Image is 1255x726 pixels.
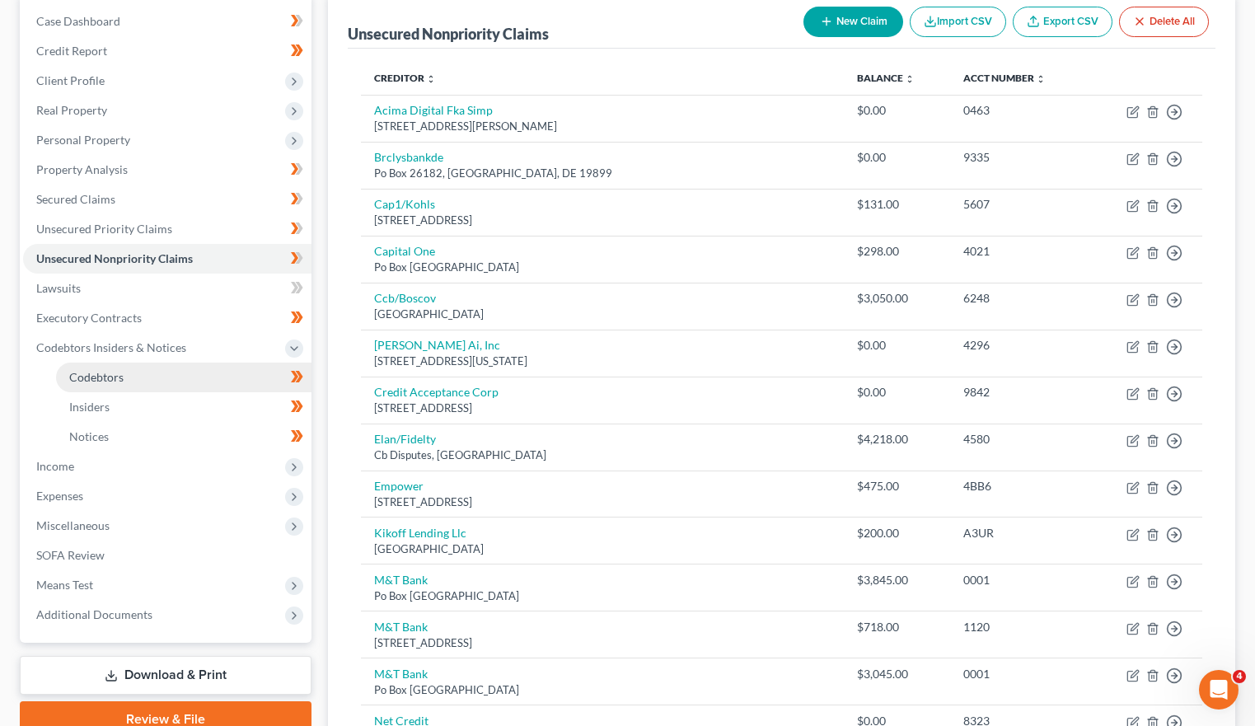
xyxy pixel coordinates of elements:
div: $3,045.00 [857,666,938,682]
a: Empower [374,479,424,493]
div: 0463 [963,102,1075,119]
div: $4,218.00 [857,431,938,447]
div: $131.00 [857,196,938,213]
div: 4BB6 [963,478,1075,494]
div: Po Box 26182, [GEOGRAPHIC_DATA], DE 19899 [374,166,831,181]
div: 9335 [963,149,1075,166]
span: Unsecured Priority Claims [36,222,172,236]
span: Executory Contracts [36,311,142,325]
span: Expenses [36,489,83,503]
span: Notices [69,429,109,443]
div: $718.00 [857,619,938,635]
span: Codebtors Insiders & Notices [36,340,186,354]
div: Po Box [GEOGRAPHIC_DATA] [374,260,831,275]
div: $0.00 [857,102,938,119]
div: [STREET_ADDRESS] [374,213,831,228]
div: 0001 [963,666,1075,682]
a: Unsecured Nonpriority Claims [23,244,311,274]
div: $3,845.00 [857,572,938,588]
span: Codebtors [69,370,124,384]
div: $0.00 [857,384,938,400]
a: Notices [56,422,311,452]
a: Acct Number unfold_more [963,72,1046,84]
a: Credit Report [23,36,311,66]
a: Executory Contracts [23,303,311,333]
span: Means Test [36,578,93,592]
div: 6248 [963,290,1075,307]
a: M&T Bank [374,667,428,681]
a: Kikoff Lending Llc [374,526,466,540]
div: $298.00 [857,243,938,260]
a: SOFA Review [23,541,311,570]
span: 4 [1233,670,1246,683]
a: Codebtors [56,363,311,392]
span: Lawsuits [36,281,81,295]
div: [STREET_ADDRESS][PERSON_NAME] [374,119,831,134]
span: SOFA Review [36,548,105,562]
div: Po Box [GEOGRAPHIC_DATA] [374,588,831,604]
div: $475.00 [857,478,938,494]
div: 1120 [963,619,1075,635]
div: $3,050.00 [857,290,938,307]
span: Secured Claims [36,192,115,206]
i: unfold_more [426,74,436,84]
span: Miscellaneous [36,518,110,532]
div: [STREET_ADDRESS][US_STATE] [374,354,831,369]
a: M&T Bank [374,573,428,587]
div: [GEOGRAPHIC_DATA] [374,541,831,557]
span: Property Analysis [36,162,128,176]
div: [GEOGRAPHIC_DATA] [374,307,831,322]
a: Balance unfold_more [857,72,915,84]
div: $200.00 [857,525,938,541]
div: A3UR [963,525,1075,541]
span: Additional Documents [36,607,152,621]
a: Unsecured Priority Claims [23,214,311,244]
a: Cap1/Kohls [374,197,435,211]
div: $0.00 [857,149,938,166]
iframe: Intercom live chat [1199,670,1239,710]
a: Case Dashboard [23,7,311,36]
div: Cb Disputes, [GEOGRAPHIC_DATA] [374,447,831,463]
div: 4021 [963,243,1075,260]
span: Unsecured Nonpriority Claims [36,251,193,265]
a: Lawsuits [23,274,311,303]
button: Import CSV [910,7,1006,37]
div: 4296 [963,337,1075,354]
a: Ccb/Boscov [374,291,436,305]
i: unfold_more [905,74,915,84]
span: Case Dashboard [36,14,120,28]
div: Po Box [GEOGRAPHIC_DATA] [374,682,831,698]
a: Capital One [374,244,435,258]
div: [STREET_ADDRESS] [374,635,831,651]
div: 9842 [963,384,1075,400]
a: Download & Print [20,656,311,695]
span: Real Property [36,103,107,117]
div: 5607 [963,196,1075,213]
div: [STREET_ADDRESS] [374,400,831,416]
button: Delete All [1119,7,1209,37]
a: Creditor unfold_more [374,72,436,84]
a: Brclysbankde [374,150,443,164]
div: 4580 [963,431,1075,447]
span: Income [36,459,74,473]
div: $0.00 [857,337,938,354]
a: Credit Acceptance Corp [374,385,499,399]
a: [PERSON_NAME] Ai, Inc [374,338,500,352]
div: 0001 [963,572,1075,588]
button: New Claim [803,7,903,37]
span: Client Profile [36,73,105,87]
a: Insiders [56,392,311,422]
a: M&T Bank [374,620,428,634]
a: Elan/Fidelty [374,432,436,446]
a: Property Analysis [23,155,311,185]
a: Secured Claims [23,185,311,214]
a: Acima Digital Fka Simp [374,103,493,117]
span: Credit Report [36,44,107,58]
span: Insiders [69,400,110,414]
a: Export CSV [1013,7,1112,37]
span: Personal Property [36,133,130,147]
div: Unsecured Nonpriority Claims [348,24,549,44]
i: unfold_more [1036,74,1046,84]
div: [STREET_ADDRESS] [374,494,831,510]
